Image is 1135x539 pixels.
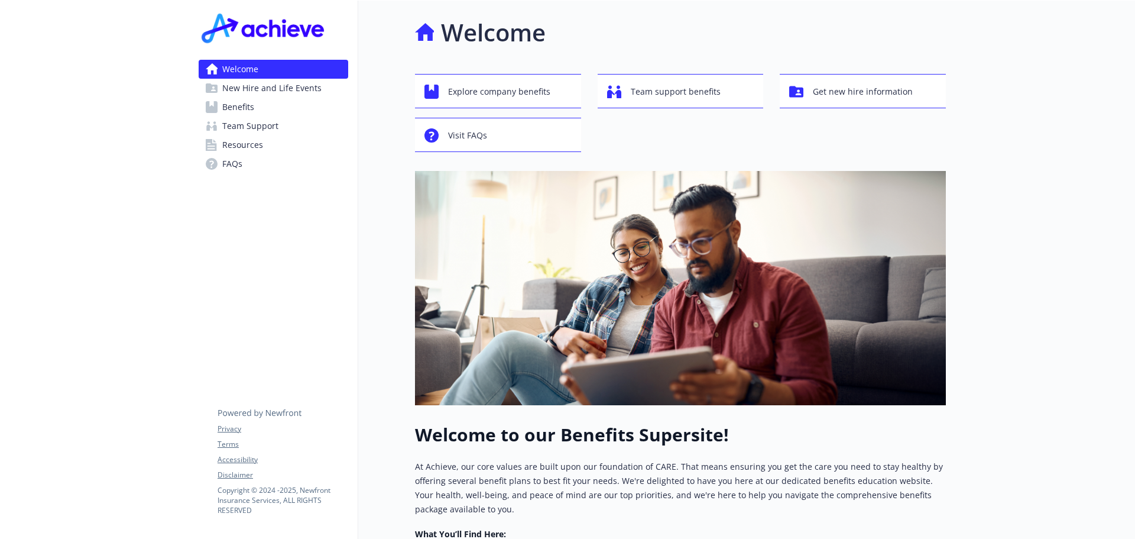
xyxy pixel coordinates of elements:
span: Resources [222,135,263,154]
p: Copyright © 2024 - 2025 , Newfront Insurance Services, ALL RIGHTS RESERVED [218,485,348,515]
span: Team support benefits [631,80,721,103]
p: At Achieve, our core values are built upon our foundation of CARE. That means ensuring you get th... [415,460,946,517]
a: New Hire and Life Events [199,79,348,98]
span: Benefits [222,98,254,117]
a: Benefits [199,98,348,117]
span: Get new hire information [813,80,913,103]
span: Team Support [222,117,278,135]
a: Disclaimer [218,470,348,480]
img: overview page banner [415,171,946,405]
span: Explore company benefits [448,80,550,103]
a: Welcome [199,60,348,79]
h1: Welcome [441,15,546,50]
h1: Welcome to our Benefits Supersite! [415,424,946,446]
a: FAQs [199,154,348,173]
button: Visit FAQs [415,118,581,152]
span: Visit FAQs [448,124,487,147]
span: Welcome [222,60,258,79]
a: Team Support [199,117,348,135]
span: New Hire and Life Events [222,79,322,98]
span: FAQs [222,154,242,173]
a: Resources [199,135,348,154]
button: Get new hire information [780,74,946,108]
a: Accessibility [218,454,348,465]
button: Explore company benefits [415,74,581,108]
a: Privacy [218,424,348,434]
a: Terms [218,439,348,450]
button: Team support benefits [598,74,764,108]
